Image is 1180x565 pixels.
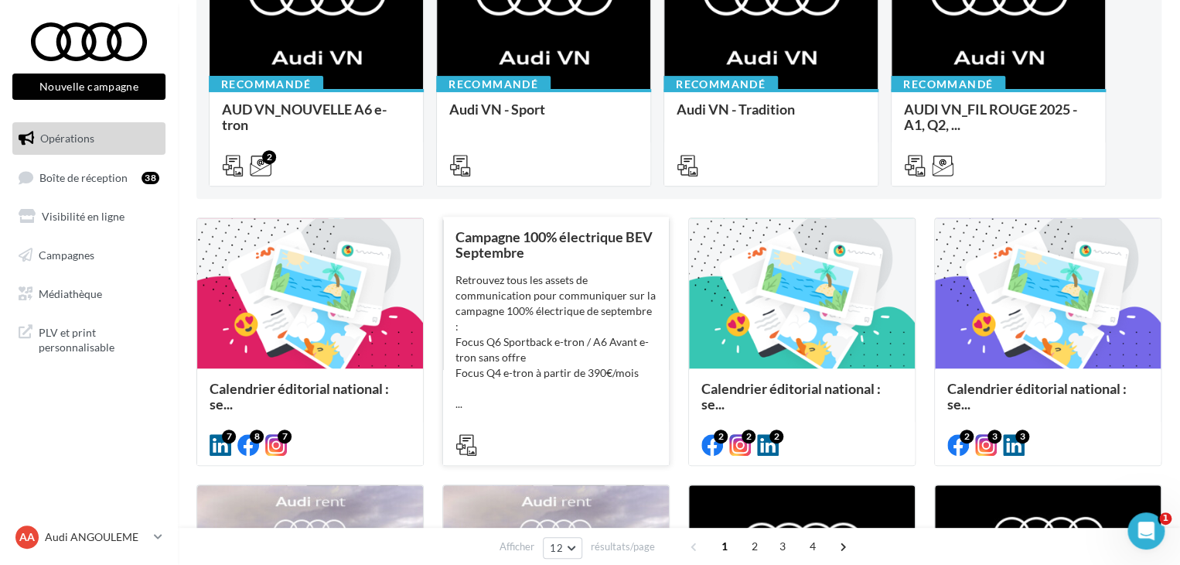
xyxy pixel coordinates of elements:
span: PLV et print personnalisable [39,322,159,355]
span: Calendrier éditorial national : se... [701,380,881,413]
span: Visibilité en ligne [42,210,124,223]
div: 7 [278,430,292,443]
a: PLV et print personnalisable [9,316,169,361]
div: 7 [222,430,236,443]
span: 2 [742,534,767,559]
a: Opérations [9,122,169,155]
div: 3 [987,430,1001,443]
a: Boîte de réception38 [9,161,169,194]
span: Calendrier éditorial national : se... [210,380,389,413]
span: Afficher [500,539,534,554]
div: 2 [714,430,728,443]
div: Retrouvez tous les assets de communication pour communiquer sur la campagne 100% électrique de se... [455,272,657,412]
span: Campagne 100% électrique BEV Septembre [455,228,653,261]
div: Recommandé [891,76,1005,93]
div: 8 [250,430,264,443]
div: Recommandé [436,76,551,93]
span: 1 [1159,512,1171,525]
span: 1 [712,534,737,559]
span: Calendrier éditorial national : se... [947,380,1127,413]
p: Audi ANGOULEME [45,529,148,545]
span: AA [19,529,35,545]
a: AA Audi ANGOULEME [12,522,165,552]
div: Recommandé [663,76,778,93]
span: AUDI VN_FIL ROUGE 2025 - A1, Q2, ... [904,101,1077,133]
div: Recommandé [209,76,323,93]
div: 3 [1015,430,1029,443]
span: 3 [770,534,795,559]
span: Audi VN - Sport [449,101,545,118]
div: 2 [742,430,755,443]
span: 12 [550,542,563,554]
div: 2 [262,150,276,164]
span: Opérations [40,132,94,145]
a: Campagnes [9,239,169,272]
div: 2 [960,430,974,443]
button: Nouvelle campagne [12,74,165,100]
iframe: Intercom live chat [1127,512,1165,550]
button: 12 [543,537,582,559]
span: Campagnes [39,248,94,262]
span: Médiathèque [39,286,102,300]
a: Visibilité en ligne [9,200,169,233]
span: Audi VN - Tradition [677,101,795,118]
span: Boîte de réception [39,170,128,183]
a: Médiathèque [9,278,169,310]
span: AUD VN_NOUVELLE A6 e-tron [222,101,387,133]
div: 38 [142,172,159,184]
span: résultats/page [591,539,655,554]
div: 2 [769,430,783,443]
span: 4 [800,534,825,559]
